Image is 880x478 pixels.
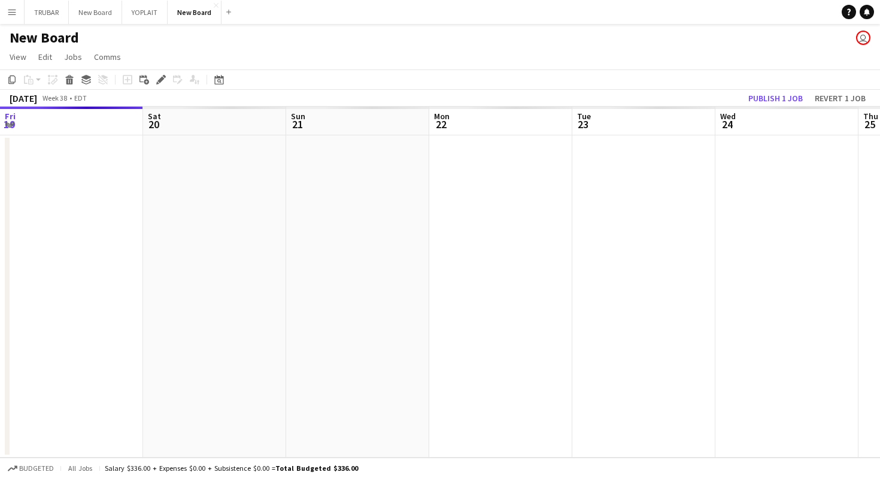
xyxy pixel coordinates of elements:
span: Wed [720,111,736,122]
button: Budgeted [6,462,56,475]
a: Jobs [59,49,87,65]
span: 20 [146,117,161,131]
div: Salary $336.00 + Expenses $0.00 + Subsistence $0.00 = [105,464,358,473]
button: Publish 1 job [744,90,808,106]
a: View [5,49,31,65]
span: 24 [718,117,736,131]
span: Edit [38,52,52,62]
span: Budgeted [19,464,54,473]
app-user-avatar: Jamaal Jemmott [856,31,870,45]
span: Fri [5,111,16,122]
button: Revert 1 job [810,90,870,106]
span: 22 [432,117,450,131]
span: All jobs [66,464,95,473]
span: 23 [575,117,591,131]
div: [DATE] [10,92,37,104]
button: TRUBAR [25,1,69,24]
h1: New Board [10,29,79,47]
a: Comms [89,49,126,65]
button: New Board [168,1,221,24]
span: Comms [94,52,121,62]
a: Edit [34,49,57,65]
div: EDT [74,93,87,102]
span: 25 [861,117,878,131]
span: Tue [577,111,591,122]
span: Mon [434,111,450,122]
span: Week 38 [40,93,69,102]
span: Sat [148,111,161,122]
span: Sun [291,111,305,122]
button: YOPLAIT [122,1,168,24]
span: 21 [289,117,305,131]
span: View [10,52,26,62]
span: Jobs [64,52,82,62]
button: New Board [69,1,122,24]
span: Thu [863,111,878,122]
span: Total Budgeted $336.00 [275,464,358,473]
span: 19 [3,117,16,131]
